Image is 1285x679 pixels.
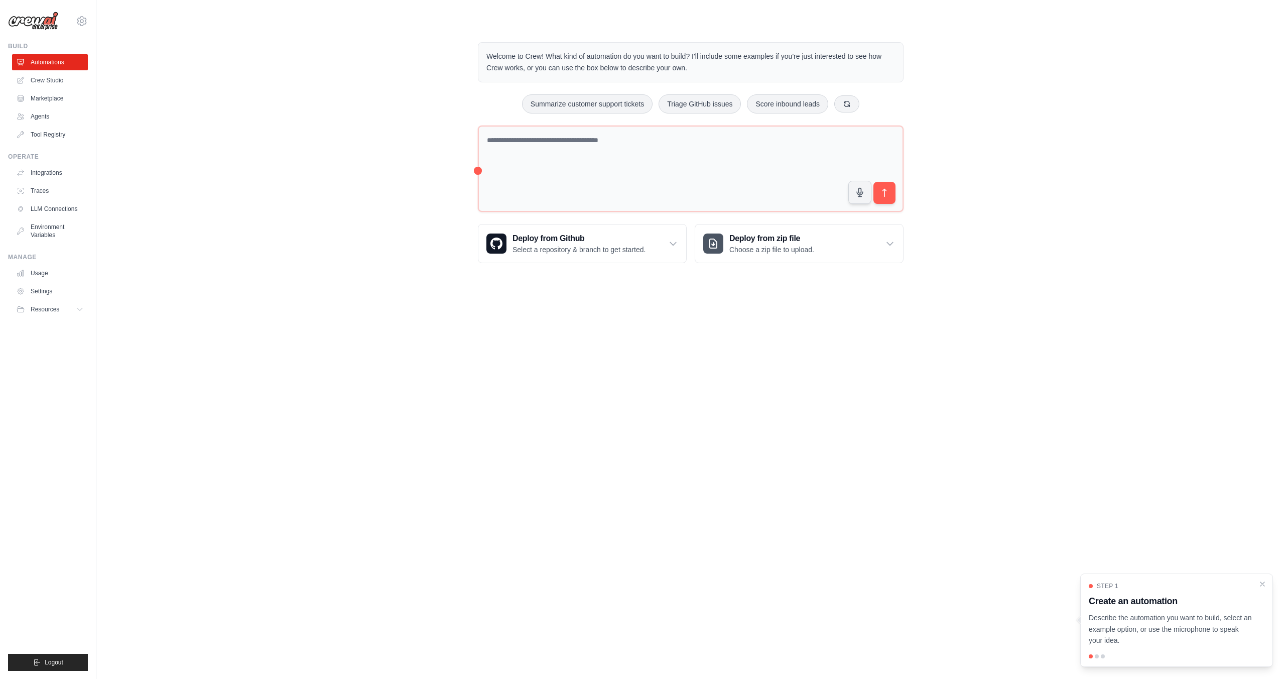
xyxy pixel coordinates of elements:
[31,305,59,313] span: Resources
[1258,580,1266,588] button: Close walkthrough
[12,72,88,88] a: Crew Studio
[1097,582,1118,590] span: Step 1
[12,283,88,299] a: Settings
[1235,631,1285,679] div: Widget de chat
[12,108,88,125] a: Agents
[729,233,814,245] h3: Deploy from zip file
[1235,631,1285,679] iframe: Chat Widget
[12,90,88,106] a: Marketplace
[1089,594,1252,608] h3: Create an automation
[8,153,88,161] div: Operate
[8,12,58,31] img: Logo
[45,658,63,666] span: Logout
[12,54,88,70] a: Automations
[729,245,814,255] p: Choose a zip file to upload.
[1089,612,1252,646] p: Describe the automation you want to build, select an example option, or use the microphone to spe...
[8,253,88,261] div: Manage
[12,183,88,199] a: Traces
[512,233,646,245] h3: Deploy from Github
[512,245,646,255] p: Select a repository & branch to get started.
[12,265,88,281] a: Usage
[12,301,88,317] button: Resources
[747,94,828,114] button: Score inbound leads
[12,219,88,243] a: Environment Variables
[12,165,88,181] a: Integrations
[8,654,88,671] button: Logout
[12,127,88,143] a: Tool Registry
[12,201,88,217] a: LLM Connections
[486,51,895,74] p: Welcome to Crew! What kind of automation do you want to build? I'll include some examples if you'...
[659,94,741,114] button: Triage GitHub issues
[8,42,88,50] div: Build
[522,94,653,114] button: Summarize customer support tickets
